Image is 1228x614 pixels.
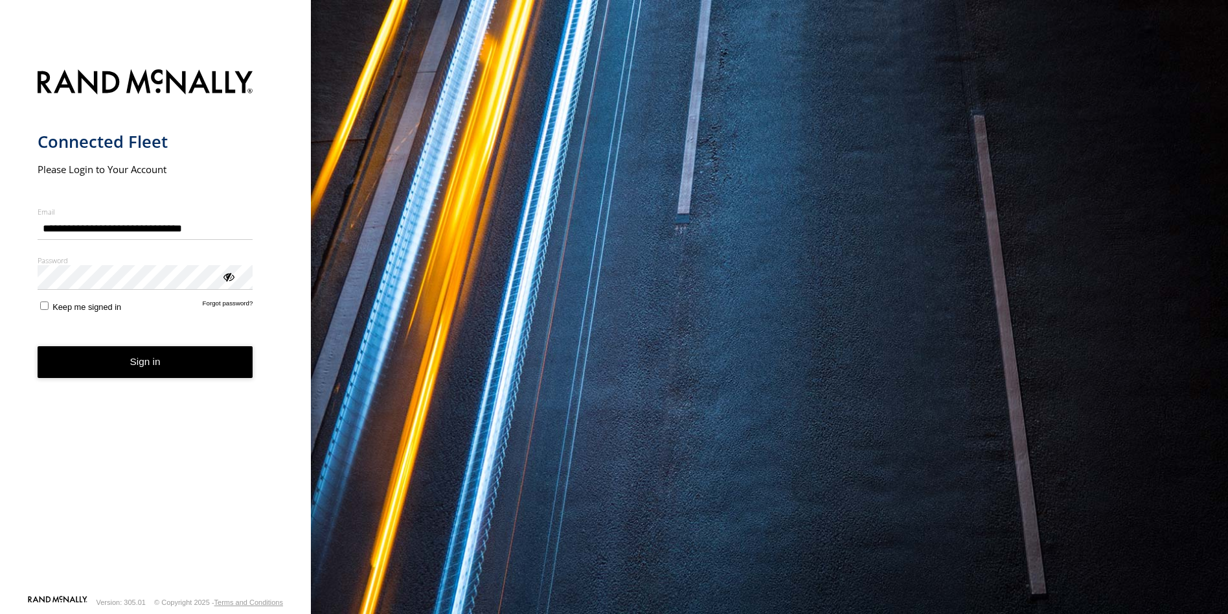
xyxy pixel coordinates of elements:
a: Visit our Website [28,596,87,609]
label: Email [38,207,253,217]
div: Version: 305.01 [97,598,146,606]
form: main [38,62,274,595]
div: © Copyright 2025 - [154,598,283,606]
a: Terms and Conditions [214,598,283,606]
span: Keep me signed in [52,302,121,312]
h2: Please Login to Your Account [38,163,253,176]
img: Rand McNally [38,67,253,100]
label: Password [38,255,253,265]
a: Forgot password? [203,300,253,312]
h1: Connected Fleet [38,131,253,152]
button: Sign in [38,346,253,378]
div: ViewPassword [222,270,234,283]
input: Keep me signed in [40,301,49,310]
